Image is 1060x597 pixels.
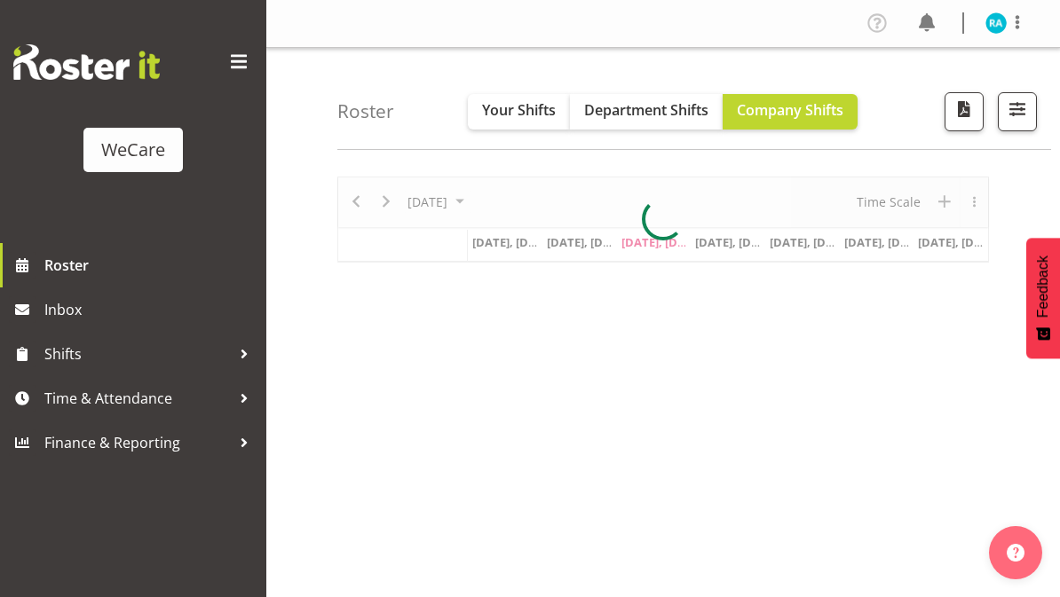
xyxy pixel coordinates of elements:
[570,94,723,130] button: Department Shifts
[337,101,394,122] h4: Roster
[945,92,984,131] button: Download a PDF of the roster according to the set date range.
[44,296,257,323] span: Inbox
[13,44,160,80] img: Rosterit website logo
[584,100,708,120] span: Department Shifts
[1035,255,1051,318] span: Feedback
[468,94,570,130] button: Your Shifts
[44,252,257,279] span: Roster
[482,100,556,120] span: Your Shifts
[1007,544,1024,562] img: help-xxl-2.png
[723,94,858,130] button: Company Shifts
[737,100,843,120] span: Company Shifts
[985,12,1007,34] img: rachna-anderson11498.jpg
[998,92,1037,131] button: Filter Shifts
[44,341,231,367] span: Shifts
[1026,238,1060,358] button: Feedback - Show survey
[44,429,231,456] span: Finance & Reporting
[101,137,165,163] div: WeCare
[44,385,231,412] span: Time & Attendance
